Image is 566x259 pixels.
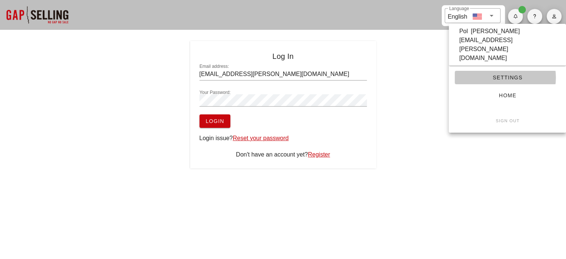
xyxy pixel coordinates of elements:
[199,150,367,159] div: Don't have an account yet?
[199,114,230,128] button: Login
[459,36,556,63] div: [EMAIL_ADDRESS][PERSON_NAME][DOMAIN_NAME]
[449,6,469,12] label: Language
[199,64,229,69] label: Email address:
[455,71,560,84] a: Settings
[199,50,367,62] h4: Log In
[308,151,330,158] a: Register
[471,27,520,36] div: [PERSON_NAME]
[233,135,288,141] a: Reset your password
[455,114,560,127] button: Sign Out
[461,92,554,98] span: Home
[461,75,554,80] span: Settings
[495,119,519,123] small: Sign Out
[199,134,367,143] div: Login issue?
[518,6,526,13] span: Badge
[205,118,224,124] span: Login
[199,90,231,95] label: Your Password:
[459,27,468,36] div: Pol
[445,8,501,23] div: LanguageEnglish
[455,89,560,102] a: Home
[448,10,467,21] div: English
